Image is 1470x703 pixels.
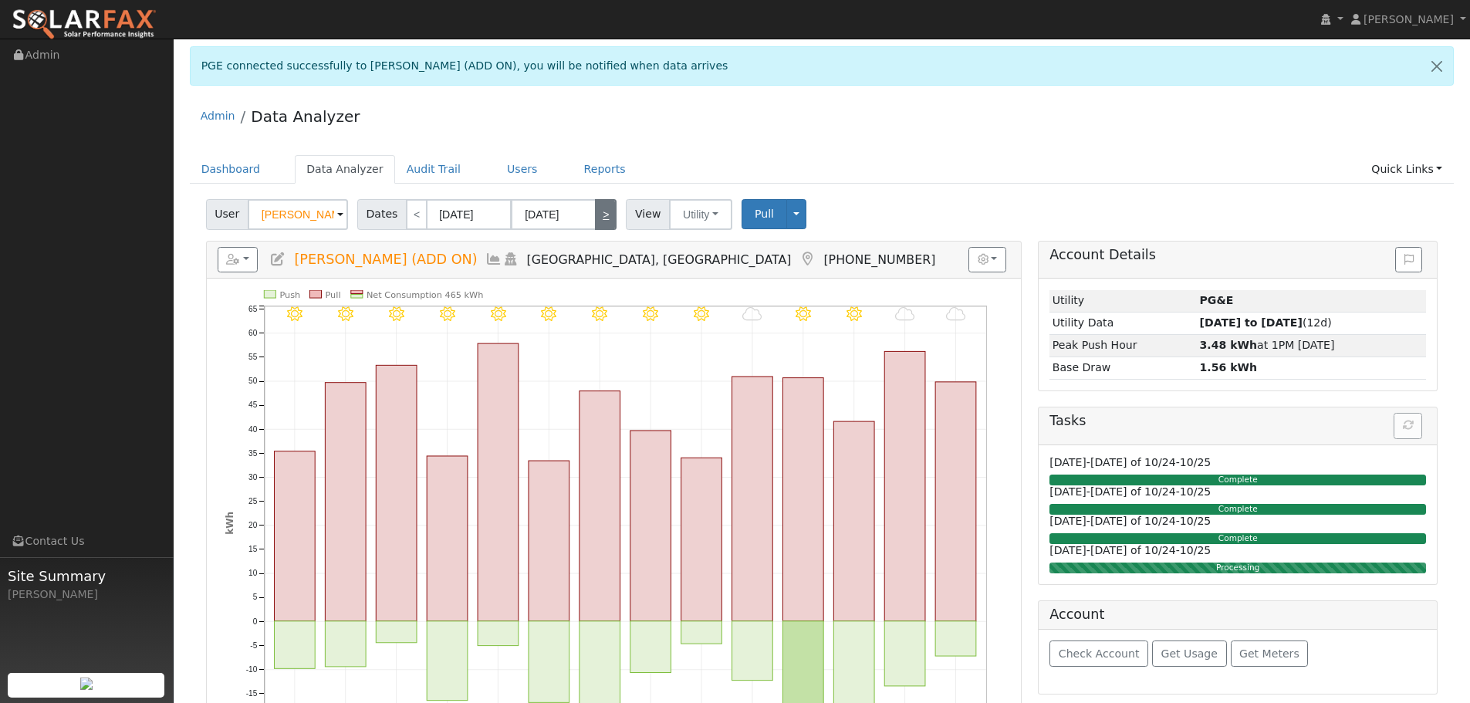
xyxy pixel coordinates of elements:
[248,473,258,482] text: 30
[1395,247,1422,273] button: Issue History
[580,390,620,621] rect: onclick=""
[1059,647,1140,660] span: Check Account
[1364,13,1454,25] span: [PERSON_NAME]
[936,621,977,656] rect: onclick=""
[527,252,792,267] span: [GEOGRAPHIC_DATA], [GEOGRAPHIC_DATA]
[1161,647,1218,660] span: Get Usage
[248,329,258,337] text: 60
[248,199,348,230] input: Select a User
[783,377,824,621] rect: onclick=""
[1421,47,1453,85] a: Close
[279,290,300,300] text: Push
[1049,357,1197,379] td: Base Draw
[1049,563,1426,573] div: Processing
[251,107,360,126] a: Data Analyzer
[1049,456,1426,469] h6: [DATE]-[DATE] of 10/24-10/25
[395,155,472,184] a: Audit Trail
[201,110,235,122] a: Admin
[427,456,468,621] rect: onclick=""
[896,306,915,322] i: 9/28 - MostlyCloudy
[325,621,366,667] rect: onclick=""
[593,306,608,322] i: 9/22 - Clear
[681,621,722,644] rect: onclick=""
[248,569,258,577] text: 10
[529,461,569,621] rect: onclick=""
[742,199,787,229] button: Pull
[274,451,315,620] rect: onclick=""
[732,621,773,681] rect: onclick=""
[885,621,926,686] rect: onclick=""
[478,621,519,646] rect: onclick=""
[250,641,257,650] text: -5
[80,678,93,690] img: retrieve
[626,199,670,230] span: View
[495,155,549,184] a: Users
[376,365,417,621] rect: onclick=""
[389,306,404,322] i: 9/18 - Clear
[885,351,926,621] rect: onclick=""
[834,421,875,621] rect: onclick=""
[1049,312,1197,334] td: Utility Data
[248,401,258,409] text: 45
[502,252,519,267] a: Login As (last Never)
[694,306,710,322] i: 9/24 - Clear
[252,617,257,626] text: 0
[823,252,935,267] span: [PHONE_NUMBER]
[248,353,258,361] text: 55
[743,306,762,322] i: 9/25 - MostlyCloudy
[325,290,340,300] text: Pull
[274,621,315,669] rect: onclick=""
[681,458,722,621] rect: onclick=""
[630,621,671,673] rect: onclick=""
[248,448,258,457] text: 35
[1200,361,1258,373] strong: 1.56 kWh
[225,512,235,535] text: kWh
[947,306,966,322] i: 9/29 - MostlyCloudy
[245,665,257,674] text: -10
[1049,544,1426,557] h6: [DATE]-[DATE] of 10/24-10/25
[1049,290,1197,313] td: Utility
[294,252,477,267] span: [PERSON_NAME] (ADD ON)
[478,343,519,621] rect: onclick=""
[8,586,165,603] div: [PERSON_NAME]
[1049,485,1426,499] h6: [DATE]-[DATE] of 10/24-10/25
[287,306,302,322] i: 9/16 - Clear
[529,621,569,703] rect: onclick=""
[1049,515,1426,528] h6: [DATE]-[DATE] of 10/24-10/25
[1049,533,1426,544] div: Complete
[644,306,659,322] i: 9/23 - Clear
[406,199,427,230] a: <
[325,382,366,621] rect: onclick=""
[1200,316,1332,329] span: (12d)
[376,621,417,643] rect: onclick=""
[338,306,353,322] i: 9/17 - Clear
[1200,316,1303,329] strong: [DATE] to [DATE]
[573,155,637,184] a: Reports
[427,621,468,701] rect: onclick=""
[491,306,506,322] i: 9/20 - Clear
[248,545,258,553] text: 15
[248,521,258,529] text: 20
[248,377,258,385] text: 50
[1231,640,1309,667] button: Get Meters
[248,304,258,313] text: 65
[252,593,257,601] text: 5
[485,252,502,267] a: Multi-Series Graph
[847,306,862,322] i: 9/27 - Clear
[190,155,272,184] a: Dashboard
[1152,640,1227,667] button: Get Usage
[1049,413,1426,429] h5: Tasks
[248,424,258,433] text: 40
[595,199,617,230] a: >
[1200,339,1258,351] strong: 3.48 kWh
[1049,247,1426,263] h5: Account Details
[1049,504,1426,515] div: Complete
[796,306,811,322] i: 9/26 - Clear
[1197,334,1426,357] td: at 1PM [DATE]
[206,199,248,230] span: User
[190,46,1455,86] div: PGE connected successfully to [PERSON_NAME] (ADD ON), you will be notified when data arrives
[755,208,774,220] span: Pull
[630,431,671,621] rect: onclick=""
[799,252,816,267] a: Map
[8,566,165,586] span: Site Summary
